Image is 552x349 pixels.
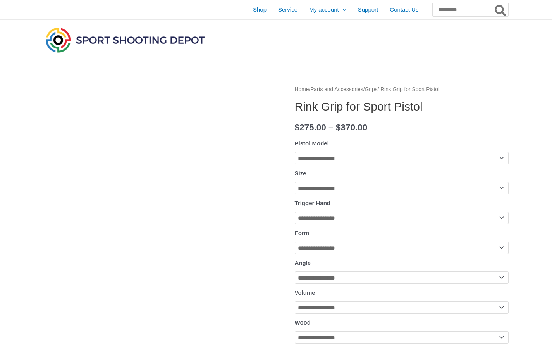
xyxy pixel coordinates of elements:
[295,100,509,114] h1: Rink Grip for Sport Pistol
[295,259,311,266] label: Angle
[493,3,508,16] button: Search
[336,123,367,132] bdi: 370.00
[295,200,331,206] label: Trigger Hand
[365,86,378,92] a: Grips
[295,123,326,132] bdi: 275.00
[328,123,334,132] span: –
[295,123,300,132] span: $
[310,86,363,92] a: Parts and Accessories
[295,289,315,296] label: Volume
[295,86,309,92] a: Home
[295,319,311,326] label: Wood
[336,123,341,132] span: $
[44,26,206,54] img: Sport Shooting Depot
[295,140,329,147] label: Pistol Model
[295,170,306,176] label: Size
[295,85,509,95] nav: Breadcrumb
[295,230,310,236] label: Form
